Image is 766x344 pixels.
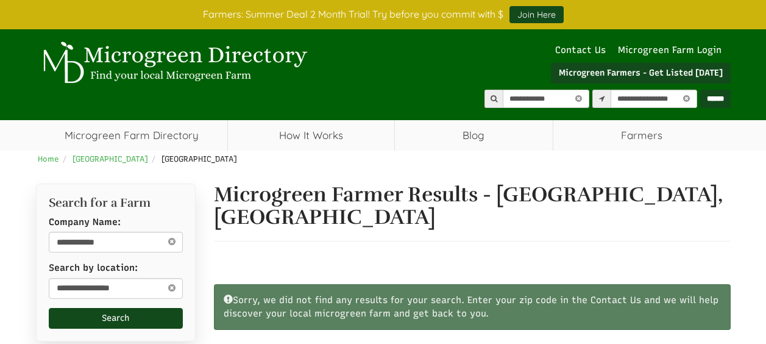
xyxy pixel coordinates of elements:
button: Search [49,308,183,329]
a: How It Works [228,120,394,151]
h1: Microgreen Farmer Results - [GEOGRAPHIC_DATA], [GEOGRAPHIC_DATA] [214,184,731,229]
label: Search by location: [49,262,138,274]
div: Sorry, we did not find any results for your search. Enter your zip code in the Contact Us and we ... [214,284,731,330]
span: [GEOGRAPHIC_DATA] [161,154,237,163]
img: Microgreen Directory [36,41,310,84]
a: [GEOGRAPHIC_DATA] [73,154,148,163]
a: Home [38,154,59,163]
h2: Search for a Farm [49,196,183,210]
span: Farmers [553,120,731,151]
a: Contact Us [549,45,612,56]
label: Company Name: [49,216,121,229]
a: Microgreen Farm Directory [36,120,228,151]
a: Join Here [509,6,564,23]
a: Microgreen Farmers - Get Listed [DATE] [551,63,731,84]
div: Farmers: Summer Deal 2 Month Trial! Try before you commit with $ [27,6,740,23]
a: Blog [395,120,553,151]
a: Microgreen Farm Login [618,45,728,56]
